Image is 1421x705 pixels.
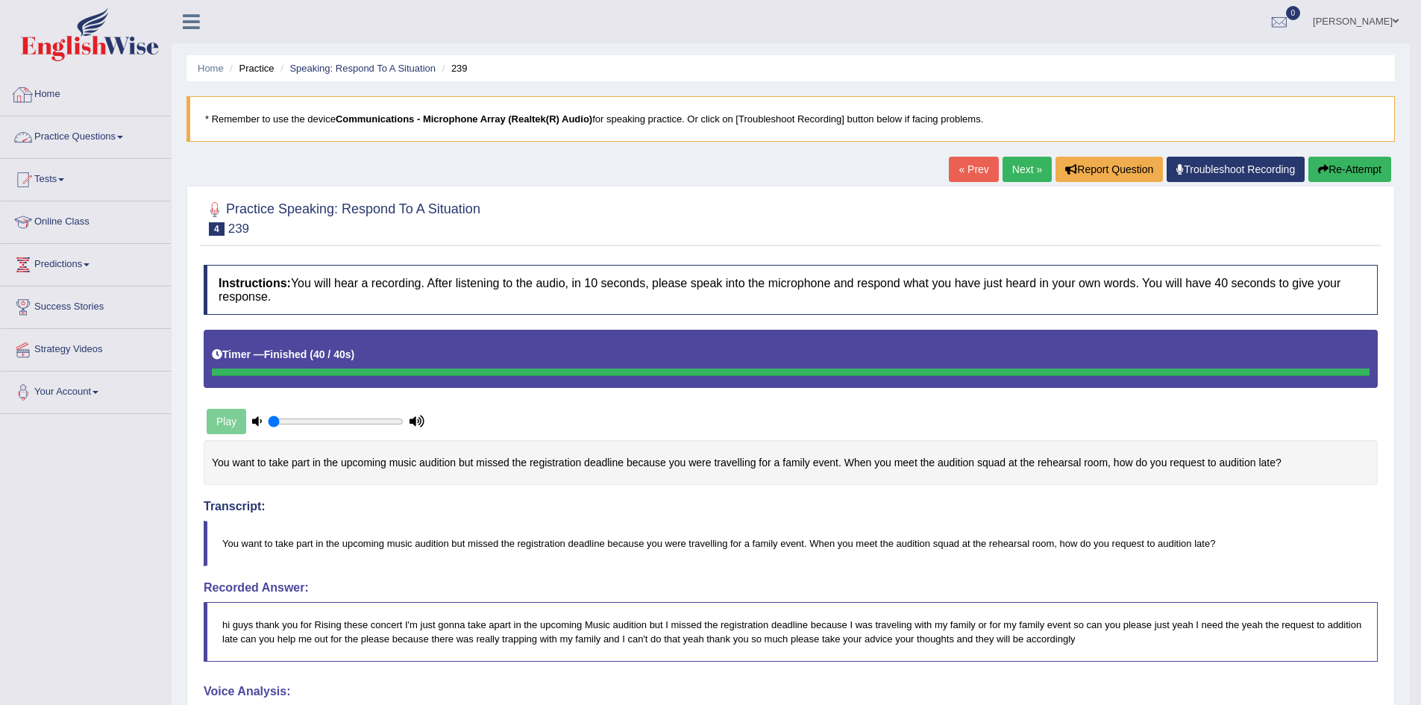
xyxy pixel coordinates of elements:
a: Predictions [1,244,171,281]
a: Your Account [1,372,171,409]
blockquote: * Remember to use the device for speaking practice. Or click on [Troubleshoot Recording] button b... [186,96,1395,142]
button: Re-Attempt [1308,157,1391,182]
b: ( [310,348,313,360]
b: Instructions: [219,277,291,289]
a: « Prev [949,157,998,182]
a: Tests [1,159,171,196]
a: Strategy Videos [1,329,171,366]
li: 239 [439,61,468,75]
a: Success Stories [1,286,171,324]
li: Practice [226,61,274,75]
b: ) [351,348,355,360]
a: Practice Questions [1,116,171,154]
b: 40 / 40s [313,348,351,360]
h5: Timer — [212,349,354,360]
h4: You will hear a recording. After listening to the audio, in 10 seconds, please speak into the mic... [204,265,1378,315]
blockquote: hi guys thank you for Rising these concert I'm just gonna take apart in the upcoming Music auditi... [204,602,1378,662]
h4: Voice Analysis: [204,685,1378,698]
a: Speaking: Respond To A Situation [289,63,436,74]
button: Report Question [1055,157,1163,182]
b: Communications - Microphone Array (Realtek(R) Audio) [336,113,592,125]
a: Home [1,74,171,111]
blockquote: You want to take part in the upcoming music audition but missed the registration deadline because... [204,521,1378,566]
small: 239 [228,222,249,236]
div: You want to take part in the upcoming music audition but missed the registration deadline because... [204,440,1378,486]
span: 4 [209,222,225,236]
a: Home [198,63,224,74]
a: Online Class [1,201,171,239]
a: Next » [1003,157,1052,182]
a: Troubleshoot Recording [1167,157,1305,182]
b: Finished [264,348,307,360]
h2: Practice Speaking: Respond To A Situation [204,198,480,236]
span: 0 [1286,6,1301,20]
h4: Recorded Answer: [204,581,1378,595]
